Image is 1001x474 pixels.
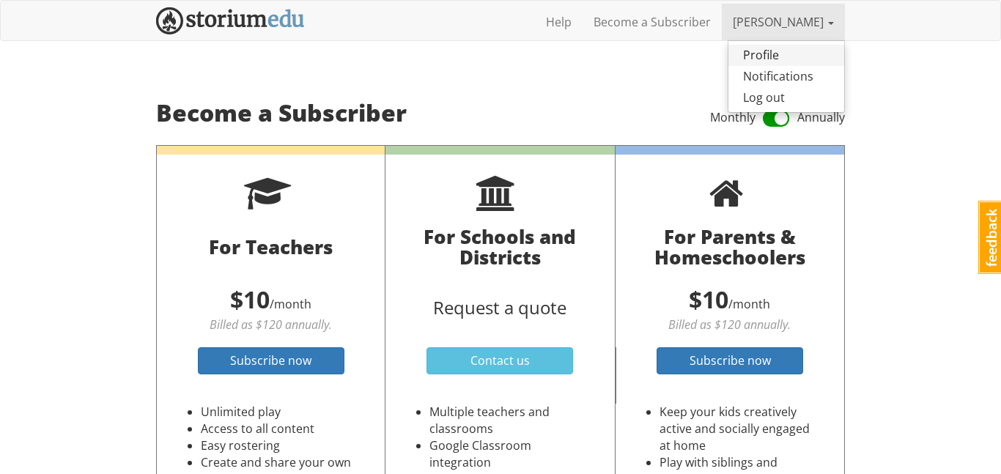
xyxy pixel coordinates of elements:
[230,352,311,369] span: Subscribe now
[429,404,585,437] li: Multiple teachers and classrooms
[201,437,355,454] li: Easy rostering
[638,226,822,268] h3: For Parents & Homeschoolers
[535,4,583,40] a: Help
[728,66,844,87] a: Notifications
[638,283,822,316] p: /month
[201,421,355,437] li: Access to all content
[689,284,728,315] span: $10
[179,237,363,258] h3: For Teachers
[668,316,791,333] em: Billed as $120 annually.
[156,7,305,34] img: StoriumEDU
[470,352,530,369] span: Contact us
[722,4,845,40] a: [PERSON_NAME]
[433,295,566,319] span: Request a quote
[728,40,845,113] ul: [PERSON_NAME]
[583,4,722,40] a: Become a Subscriber
[198,347,344,374] a: Subscribe now
[728,87,844,108] a: Log out
[179,283,363,316] p: /month
[407,226,592,268] h3: For Schools and Districts
[690,352,771,369] span: Subscribe now
[210,316,332,333] em: Billed as $120 annually.
[728,45,844,66] a: Profile
[660,404,815,454] li: Keep your kids creatively active and socially engaged at home
[230,284,270,315] span: $10
[657,347,803,374] a: Subscribe now
[201,404,355,421] li: Unlimited play
[558,107,845,130] div: Monthly Annually
[429,437,585,471] li: Google Classroom integration
[426,347,573,374] a: Contact us
[156,100,558,125] h2: Become a Subscriber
